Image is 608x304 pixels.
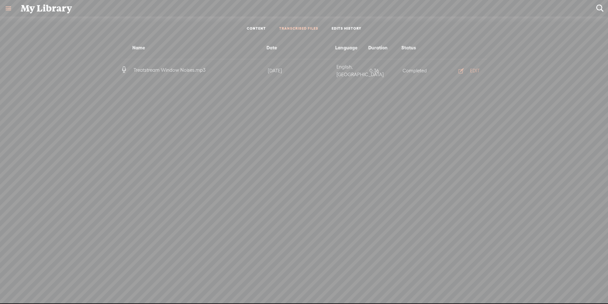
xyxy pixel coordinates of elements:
a: TRANSCRIBED FILES [279,26,318,32]
div: Status [400,44,433,52]
div: Name [121,44,265,52]
span: Treatstream Window Noises.mp3 [132,67,207,73]
div: English, [GEOGRAPHIC_DATA] [335,63,368,78]
div: [DATE] [266,67,335,75]
a: EDITS HISTORY [332,26,362,32]
div: Completed [401,67,434,75]
a: CONTENT [247,26,266,32]
div: Duration [367,44,400,52]
div: EDIT [470,68,480,74]
div: Date [265,44,334,52]
div: 0:36 [368,67,401,75]
div: Language [334,44,367,52]
button: EDIT [450,66,485,76]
